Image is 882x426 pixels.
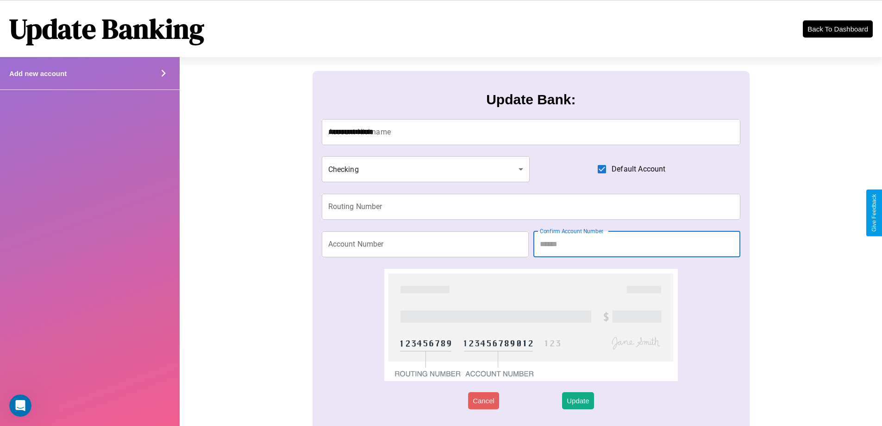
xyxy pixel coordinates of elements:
[384,269,677,381] img: check
[612,164,665,175] span: Default Account
[9,70,67,77] h4: Add new account
[803,20,873,38] button: Back To Dashboard
[9,10,204,48] h1: Update Banking
[562,392,594,409] button: Update
[540,227,603,235] label: Confirm Account Number
[322,156,530,182] div: Checking
[486,92,575,108] h3: Update Bank:
[871,194,877,232] div: Give Feedback
[9,394,31,417] iframe: Intercom live chat
[468,392,499,409] button: Cancel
